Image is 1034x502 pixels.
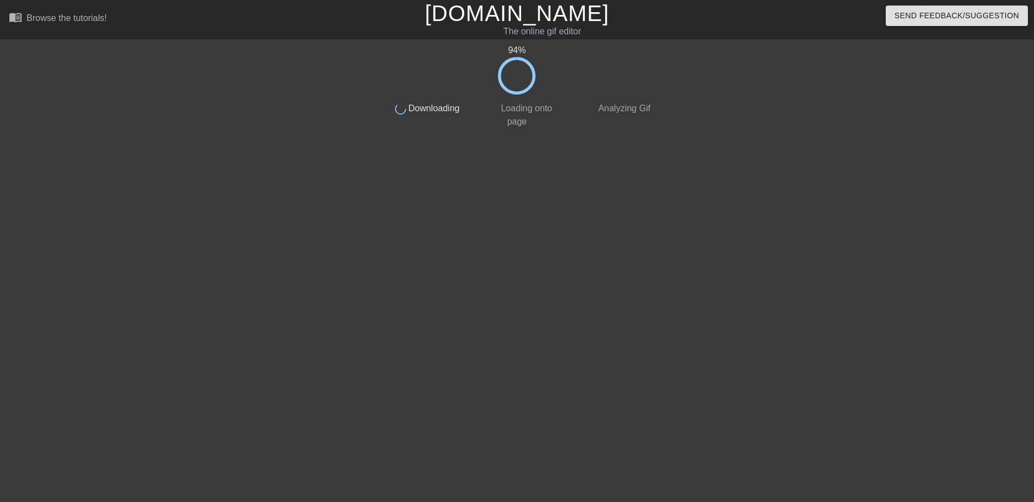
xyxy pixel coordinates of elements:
div: 94 % [378,44,656,57]
a: Browse the tutorials! [9,11,107,28]
span: Downloading [406,103,460,113]
span: menu_book [9,11,22,24]
span: Analyzing Gif [596,103,651,113]
div: The online gif editor [350,25,734,38]
a: [DOMAIN_NAME] [425,1,609,25]
div: Browse the tutorials! [27,13,107,23]
span: Send Feedback/Suggestion [895,9,1019,23]
button: Send Feedback/Suggestion [886,6,1028,26]
span: Loading onto page [498,103,552,126]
